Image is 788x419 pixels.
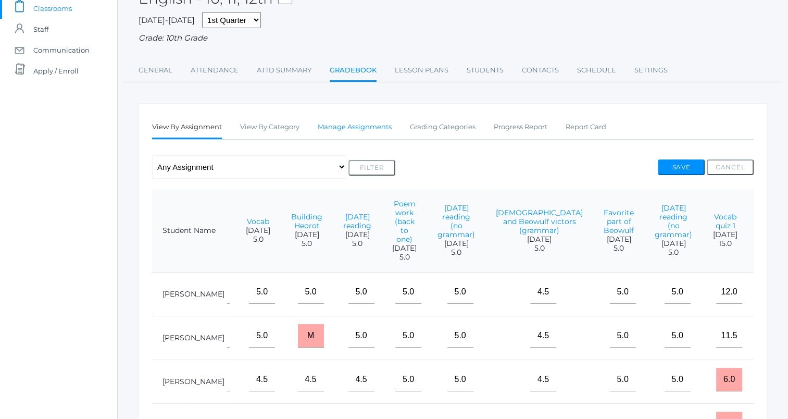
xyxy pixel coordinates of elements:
[246,235,270,244] span: 5.0
[318,117,392,138] a: Manage Assignments
[246,226,270,235] span: [DATE]
[33,40,90,60] span: Communication
[330,60,377,82] a: Gradebook
[139,60,172,81] a: General
[152,117,222,139] a: View By Assignment
[714,212,736,230] a: Vocab quiz 1
[343,212,371,230] a: [DATE] reading
[291,212,322,230] a: Building Heorot
[392,253,417,262] span: 5.0
[291,239,322,248] span: 5.0
[437,248,475,257] span: 5.0
[713,230,737,239] span: [DATE]
[139,15,195,25] span: [DATE]-[DATE]
[577,60,616,81] a: Schedule
[343,230,371,239] span: [DATE]
[522,60,559,81] a: Contacts
[655,248,692,257] span: 5.0
[191,60,239,81] a: Attendance
[162,289,224,299] a: [PERSON_NAME]
[392,244,417,253] span: [DATE]
[604,235,634,244] span: [DATE]
[658,159,705,175] button: Save
[496,208,583,235] a: [DEMOGRAPHIC_DATA] and Beowulf victors (grammar)
[707,159,754,175] button: Cancel
[348,160,395,176] button: Filter
[33,60,79,81] span: Apply / Enroll
[655,239,692,248] span: [DATE]
[33,19,48,40] span: Staff
[655,203,692,239] a: [DATE] reading (no grammar)
[437,239,475,248] span: [DATE]
[394,199,416,244] a: Poem work (back to one)
[257,60,311,81] a: Attd Summary
[604,244,634,253] span: 5.0
[247,217,269,226] a: Vocab
[494,117,547,138] a: Progress Report
[162,333,224,342] a: [PERSON_NAME]
[604,208,634,235] a: Favorite part of Beowulf
[343,239,371,248] span: 5.0
[496,244,583,253] span: 5.0
[496,235,583,244] span: [DATE]
[566,117,606,138] a: Report Card
[410,117,476,138] a: Grading Categories
[437,203,475,239] a: [DATE] reading (no grammar)
[139,32,767,44] div: Grade: 10th Grade
[395,60,448,81] a: Lesson Plans
[240,117,299,138] a: View By Category
[467,60,504,81] a: Students
[162,377,224,386] a: [PERSON_NAME]
[152,189,227,273] th: Student Name
[634,60,668,81] a: Settings
[713,239,737,248] span: 15.0
[291,230,322,239] span: [DATE]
